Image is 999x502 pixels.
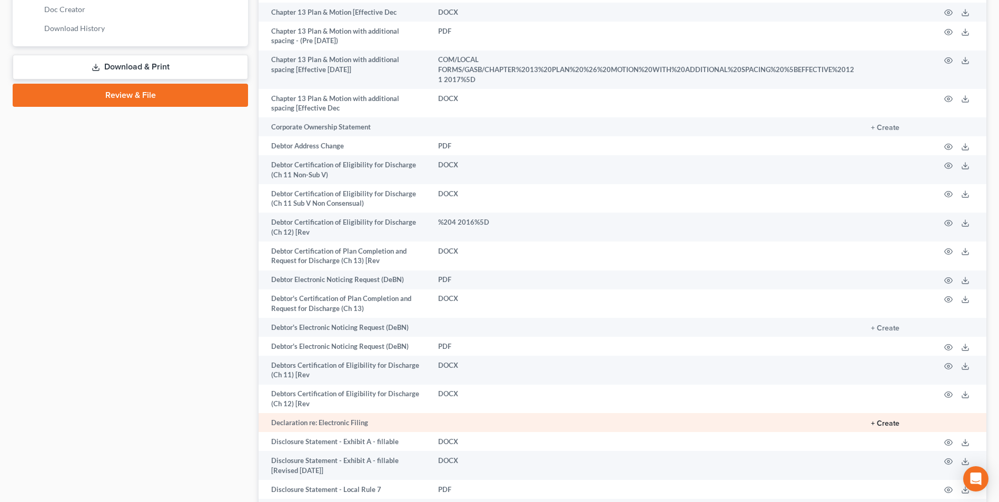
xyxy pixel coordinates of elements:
[430,432,863,451] td: DOCX
[871,325,899,332] button: + Create
[430,385,863,414] td: DOCX
[259,89,430,118] td: Chapter 13 Plan & Motion with additional spacing [Effective Dec
[259,242,430,270] td: Debtor Certification of Plan Completion and Request for Discharge (Ch 13) [Rev
[430,136,863,155] td: PDF
[430,337,863,356] td: PDF
[259,413,430,432] td: Declaration re: Electronic Filing
[259,155,430,184] td: Debtor Certification of Eligibility for Discharge (Ch 11 Non-Sub V)
[430,451,863,480] td: DOCX
[430,480,863,499] td: PDF
[430,270,863,289] td: PDF
[259,385,430,414] td: Debtors Certification of Eligibility for Discharge (Ch 12) [Rev
[430,155,863,184] td: DOCX
[259,22,430,51] td: Chapter 13 Plan & Motion with additional spacing - (Pre [DATE])
[259,184,430,213] td: Debtor Certification of Eligibility for Discharge (Ch 11 Sub V Non Consensual)
[259,451,430,480] td: Disclosure Statement - Exhibit A - fillable [Revised [DATE]]
[13,55,248,79] a: Download & Print
[259,117,430,136] td: Corporate Ownership Statement
[259,213,430,242] td: Debtor Certification of Eligibility for Discharge (Ch 12) [Rev
[430,289,863,318] td: DOCX
[259,136,430,155] td: Debtor Address Change
[871,124,899,132] button: + Create
[430,89,863,118] td: DOCX
[259,3,430,22] td: Chapter 13 Plan & Motion [Effective Dec
[963,466,988,491] div: Open Intercom Messenger
[259,356,430,385] td: Debtors Certification of Eligibility for Discharge (Ch 11) [Rev
[259,432,430,451] td: Disclosure Statement - Exhibit A - fillable
[871,420,899,427] button: + Create
[430,22,863,51] td: PDF
[430,184,863,213] td: DOCX
[430,213,863,242] td: %204 2016%5D
[259,51,430,89] td: Chapter 13 Plan & Motion with additional spacing [Effective [DATE]]
[259,270,430,289] td: Debtor Electronic Noticing Request (DeBN)
[430,356,863,385] td: DOCX
[430,51,863,89] td: COM/LOCAL FORMS/GASB/CHAPTER%2013%20PLAN%20%26%20MOTION%20WITH%20ADDITIONAL%20SPACING%20%5BEFFECT...
[13,84,248,107] a: Review & File
[259,289,430,318] td: Debtor's Certification of Plan Completion and Request for Discharge (Ch 13)
[259,337,430,356] td: Debtor's Electronic Noticing Request (DeBN)
[430,3,863,22] td: DOCX
[430,242,863,270] td: DOCX
[44,24,105,33] span: Download History
[44,5,85,14] span: Doc Creator
[259,480,430,499] td: Disclosure Statement - Local Rule 7
[36,19,248,38] a: Download History
[259,318,430,337] td: Debtor's Electronic Noticing Request (DeBN)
